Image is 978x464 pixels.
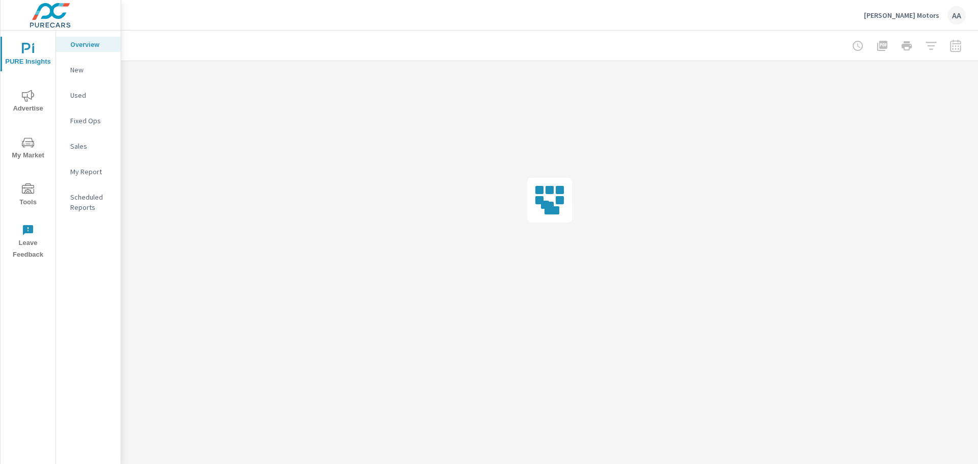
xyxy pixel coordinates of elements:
div: New [56,62,121,77]
span: PURE Insights [4,43,52,68]
p: Sales [70,141,113,151]
span: Tools [4,183,52,208]
div: nav menu [1,31,56,265]
p: Overview [70,39,113,49]
p: Used [70,90,113,100]
div: Used [56,88,121,103]
div: Overview [56,37,121,52]
p: New [70,65,113,75]
div: My Report [56,164,121,179]
span: Advertise [4,90,52,115]
p: My Report [70,167,113,177]
span: Leave Feedback [4,224,52,261]
p: Fixed Ops [70,116,113,126]
p: Scheduled Reports [70,192,113,212]
span: My Market [4,137,52,161]
div: Sales [56,139,121,154]
div: AA [947,6,966,24]
p: [PERSON_NAME] Motors [864,11,939,20]
div: Scheduled Reports [56,189,121,215]
div: Fixed Ops [56,113,121,128]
